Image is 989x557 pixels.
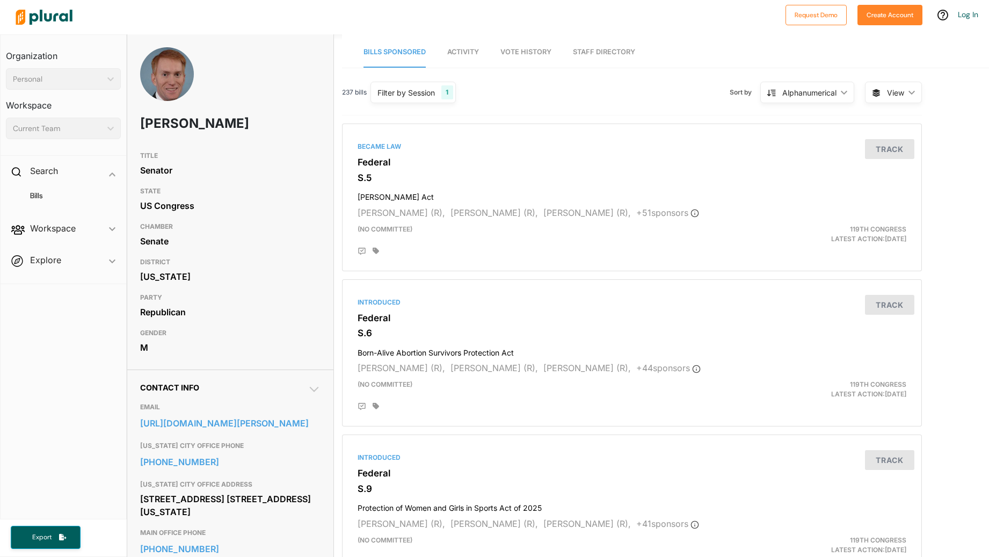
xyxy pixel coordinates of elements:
div: (no committee) [350,536,726,555]
h3: Federal [358,157,906,168]
h2: Search [30,165,58,177]
span: [PERSON_NAME] (R), [358,363,445,373]
span: [PERSON_NAME] (R), [358,518,445,529]
span: 119th Congress [850,225,906,233]
span: [PERSON_NAME] (R), [450,207,538,218]
a: [PHONE_NUMBER] [140,454,321,470]
a: Bills [17,191,115,201]
span: Vote History [500,48,551,56]
a: Create Account [857,9,922,20]
h3: [US_STATE] CITY OFFICE PHONE [140,439,321,452]
div: Current Team [13,123,103,134]
span: 119th Congress [850,536,906,544]
button: Track [865,139,914,159]
h3: CHAMBER [140,220,321,233]
h3: STATE [140,185,321,198]
div: Senator [140,162,321,178]
button: Request Demo [786,5,847,25]
span: Bills Sponsored [363,48,426,56]
span: 119th Congress [850,380,906,388]
h3: MAIN OFFICE PHONE [140,526,321,539]
a: [PHONE_NUMBER] [140,541,321,557]
h3: Organization [6,40,121,64]
span: Activity [447,48,479,56]
div: [US_STATE] [140,269,321,285]
h3: Federal [358,468,906,479]
div: 1 [441,85,453,99]
span: + 44 sponsor s [636,363,701,373]
img: Headshot of James Lankford [140,47,194,113]
span: [PERSON_NAME] (R), [543,207,631,218]
span: [PERSON_NAME] (R), [358,207,445,218]
h3: Federal [358,313,906,323]
div: Add tags [373,247,379,255]
div: Republican [140,304,321,320]
a: Staff Directory [573,37,635,68]
h3: EMAIL [140,401,321,414]
a: Activity [447,37,479,68]
div: US Congress [140,198,321,214]
a: Vote History [500,37,551,68]
h3: S.9 [358,483,906,494]
div: M [140,339,321,356]
h4: Protection of Women and Girls in Sports Act of 2025 [358,498,906,513]
h4: [PERSON_NAME] Act [358,187,906,202]
span: Export [25,533,59,542]
div: [STREET_ADDRESS] [STREET_ADDRESS][US_STATE] [140,491,321,520]
div: (no committee) [350,380,726,399]
h3: TITLE [140,149,321,162]
h3: S.6 [358,328,906,338]
h3: PARTY [140,291,321,304]
span: Contact Info [140,383,199,392]
button: Create Account [857,5,922,25]
span: View [887,87,904,98]
h3: DISTRICT [140,256,321,269]
div: Alphanumerical [782,87,837,98]
button: Export [11,526,81,549]
button: Track [865,450,914,470]
span: [PERSON_NAME] (R), [543,518,631,529]
span: + 51 sponsor s [636,207,699,218]
div: Add tags [373,402,379,410]
div: Senate [140,233,321,249]
div: Became Law [358,142,906,151]
a: Request Demo [786,9,847,20]
h3: [US_STATE] CITY OFFICE ADDRESS [140,478,321,491]
div: (no committee) [350,225,726,244]
span: [PERSON_NAME] (R), [450,518,538,529]
div: Personal [13,74,103,85]
div: Introduced [358,453,906,462]
h3: GENDER [140,327,321,339]
span: 237 bills [342,88,367,97]
span: + 41 sponsor s [636,518,699,529]
h3: Workspace [6,90,121,113]
div: Latest Action: [DATE] [726,380,915,399]
div: Latest Action: [DATE] [726,225,915,244]
span: Sort by [730,88,760,97]
div: Introduced [358,298,906,307]
h1: [PERSON_NAME] [140,107,249,140]
span: [PERSON_NAME] (R), [543,363,631,373]
h3: S.5 [358,172,906,183]
a: Log In [958,10,978,19]
div: Add Position Statement [358,402,366,411]
div: Latest Action: [DATE] [726,536,915,555]
div: Add Position Statement [358,247,366,256]
h4: Born-Alive Abortion Survivors Protection Act [358,343,906,358]
button: Track [865,295,914,315]
span: [PERSON_NAME] (R), [450,363,538,373]
a: Bills Sponsored [363,37,426,68]
div: Filter by Session [377,87,435,98]
a: [URL][DOMAIN_NAME][PERSON_NAME] [140,415,321,431]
